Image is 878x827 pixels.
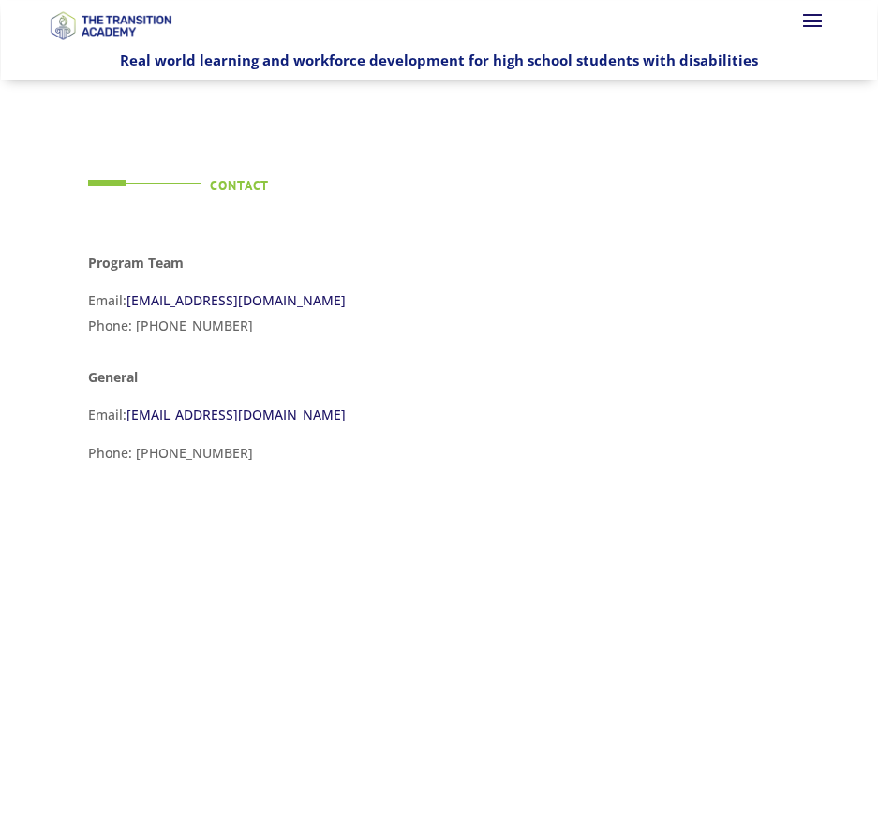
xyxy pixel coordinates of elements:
h4: Contact [210,179,791,201]
p: Email: [88,403,791,441]
a: Logo-Noticias [45,33,176,51]
img: TTA Brand_TTA Primary Logo_Horizontal_Light BG [45,4,176,47]
strong: Program Team [88,254,184,272]
strong: General [88,368,138,386]
p: Email: Phone: [PHONE_NUMBER] [88,288,791,351]
p: Phone: [PHONE_NUMBER] [88,441,791,480]
a: [EMAIL_ADDRESS][DOMAIN_NAME] [126,406,346,423]
a: [EMAIL_ADDRESS][DOMAIN_NAME] [126,291,346,309]
span: Real world learning and workforce development for high school students with disabilities [120,51,758,69]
